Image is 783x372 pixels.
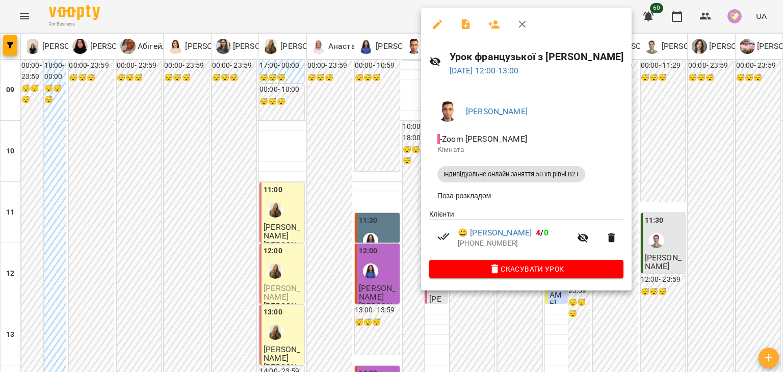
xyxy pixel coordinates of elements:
img: 9b05a8dea675503133ecd8c94249fdf9.jpg [437,101,458,122]
p: Кімната [437,145,615,155]
a: [PERSON_NAME] [466,107,528,116]
b: / [536,228,548,237]
svg: Візит сплачено [437,230,450,243]
ul: Клієнти [429,209,623,260]
p: [PHONE_NUMBER] [458,238,571,249]
h6: Урок французької з [PERSON_NAME] [450,49,624,65]
a: 😀 [PERSON_NAME] [458,227,532,239]
span: 4 [536,228,540,237]
span: Індивідуальне онлайн заняття 50 хв рівні В2+ [437,170,585,179]
li: Поза розкладом [429,187,623,205]
button: Скасувати Урок [429,260,623,278]
span: Скасувати Урок [437,263,615,275]
span: 0 [544,228,549,237]
a: [DATE] 12:00-13:00 [450,66,519,75]
span: - Zoom [PERSON_NAME] [437,134,529,144]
